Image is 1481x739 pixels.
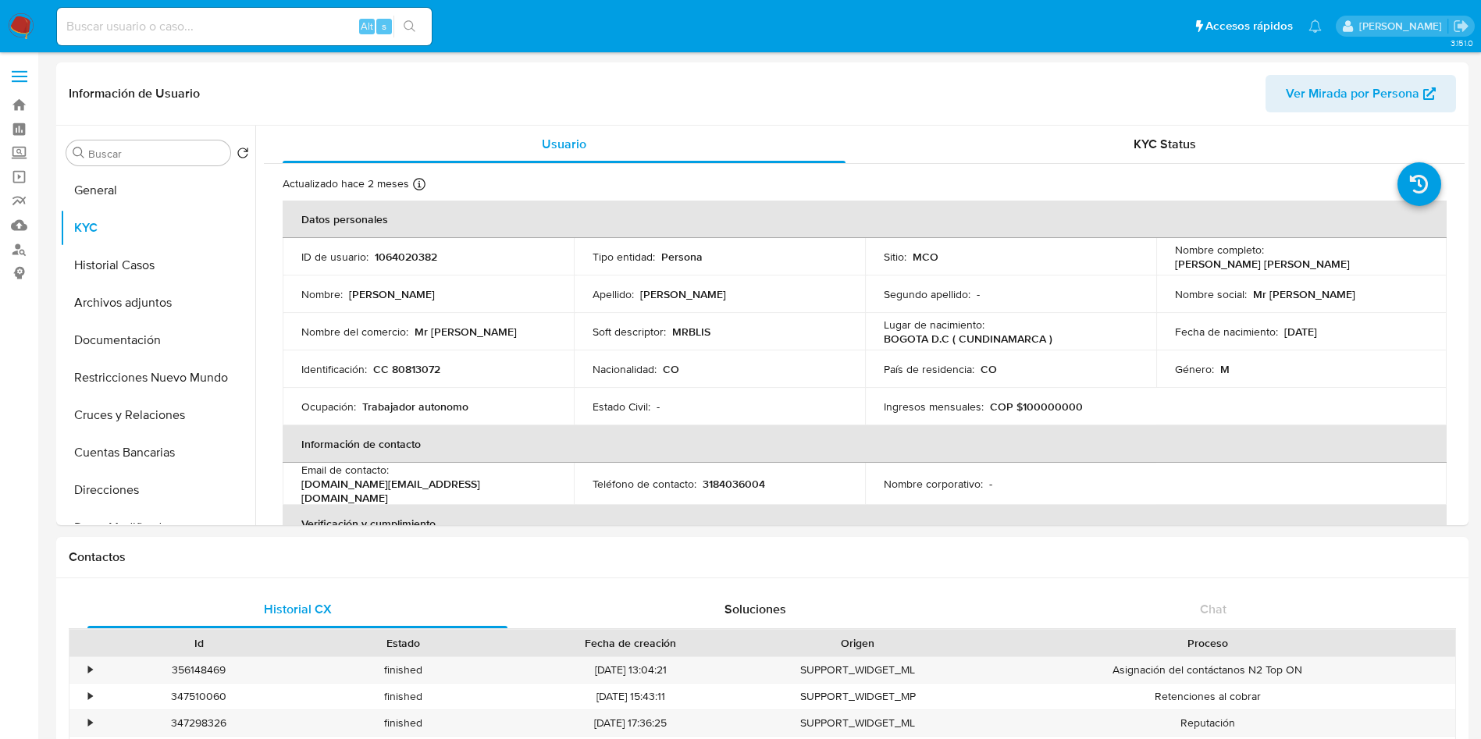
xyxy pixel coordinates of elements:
[1308,20,1322,33] a: Notificaciones
[60,359,255,396] button: Restricciones Nuevo Mundo
[1175,257,1350,271] p: [PERSON_NAME] [PERSON_NAME]
[283,425,1447,463] th: Información de contacto
[593,362,657,376] p: Nacionalidad :
[913,250,938,264] p: MCO
[1286,75,1419,112] span: Ver Mirada por Persona
[60,471,255,509] button: Direcciones
[703,477,765,491] p: 3184036004
[517,635,745,651] div: Fecha de creación
[1200,600,1226,618] span: Chat
[506,684,756,709] div: [DATE] 15:43:11
[884,477,983,491] p: Nombre corporativo :
[301,657,506,683] div: finished
[301,684,506,709] div: finished
[88,663,92,677] div: •
[640,287,726,301] p: [PERSON_NAME]
[264,600,332,618] span: Historial CX
[393,16,425,37] button: search-icon
[60,172,255,209] button: General
[593,325,666,339] p: Soft descriptor :
[88,147,224,161] input: Buscar
[301,710,506,736] div: finished
[69,86,200,101] h1: Información de Usuario
[301,463,389,477] p: Email de contacto :
[60,434,255,471] button: Cuentas Bancarias
[756,684,960,709] div: SUPPORT_WIDGET_MP
[237,147,249,164] button: Volver al orden por defecto
[884,400,984,414] p: Ingresos mensuales :
[301,325,408,339] p: Nombre del comercio :
[981,362,997,376] p: CO
[1220,362,1230,376] p: M
[593,250,655,264] p: Tipo entidad :
[593,400,650,414] p: Estado Civil :
[283,505,1447,542] th: Verificación y cumplimiento
[990,400,1083,414] p: COP $100000000
[301,477,549,505] p: [DOMAIN_NAME][EMAIL_ADDRESS][DOMAIN_NAME]
[73,147,85,159] button: Buscar
[312,635,495,651] div: Estado
[1284,325,1317,339] p: [DATE]
[1175,243,1264,257] p: Nombre completo :
[989,477,992,491] p: -
[1253,287,1355,301] p: Mr [PERSON_NAME]
[756,710,960,736] div: SUPPORT_WIDGET_ML
[661,250,703,264] p: Persona
[382,19,386,34] span: s
[97,710,301,736] div: 347298326
[60,209,255,247] button: KYC
[672,325,710,339] p: MRBLIS
[593,477,696,491] p: Teléfono de contacto :
[1134,135,1196,153] span: KYC Status
[88,716,92,730] div: •
[724,600,786,618] span: Soluciones
[375,250,437,264] p: 1064020382
[884,287,970,301] p: Segundo apellido :
[884,250,906,264] p: Sitio :
[542,135,586,153] span: Usuario
[60,509,255,546] button: Datos Modificados
[362,400,468,414] p: Trabajador autonomo
[663,362,679,376] p: CO
[884,362,974,376] p: País de residencia :
[57,16,432,37] input: Buscar usuario o caso...
[373,362,440,376] p: CC 80813072
[415,325,517,339] p: Mr [PERSON_NAME]
[301,287,343,301] p: Nombre :
[1175,362,1214,376] p: Género :
[69,549,1456,565] h1: Contactos
[349,287,435,301] p: [PERSON_NAME]
[756,657,960,683] div: SUPPORT_WIDGET_ML
[1453,18,1469,34] a: Salir
[506,710,756,736] div: [DATE] 17:36:25
[97,657,301,683] div: 356148469
[283,201,1447,238] th: Datos personales
[657,400,660,414] p: -
[1266,75,1456,112] button: Ver Mirada por Persona
[361,19,373,34] span: Alt
[884,318,984,332] p: Lugar de nacimiento :
[1359,19,1447,34] p: damian.rodriguez@mercadolibre.com
[301,362,367,376] p: Identificación :
[108,635,290,651] div: Id
[1175,287,1247,301] p: Nombre social :
[977,287,980,301] p: -
[60,284,255,322] button: Archivos adjuntos
[960,657,1455,683] div: Asignación del contáctanos N2 Top ON
[301,400,356,414] p: Ocupación :
[60,247,255,284] button: Historial Casos
[301,250,368,264] p: ID de usuario :
[60,322,255,359] button: Documentación
[60,396,255,434] button: Cruces y Relaciones
[97,684,301,709] div: 347510060
[593,287,634,301] p: Apellido :
[1175,325,1278,339] p: Fecha de nacimiento :
[884,332,1052,346] p: BOGOTA D.C ( CUNDINAMARCA )
[283,176,409,191] p: Actualizado hace 2 meses
[1205,18,1293,34] span: Accesos rápidos
[960,684,1455,709] div: Retenciones al cobrar
[960,710,1455,736] div: Reputación
[767,635,949,651] div: Origen
[506,657,756,683] div: [DATE] 13:04:21
[971,635,1444,651] div: Proceso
